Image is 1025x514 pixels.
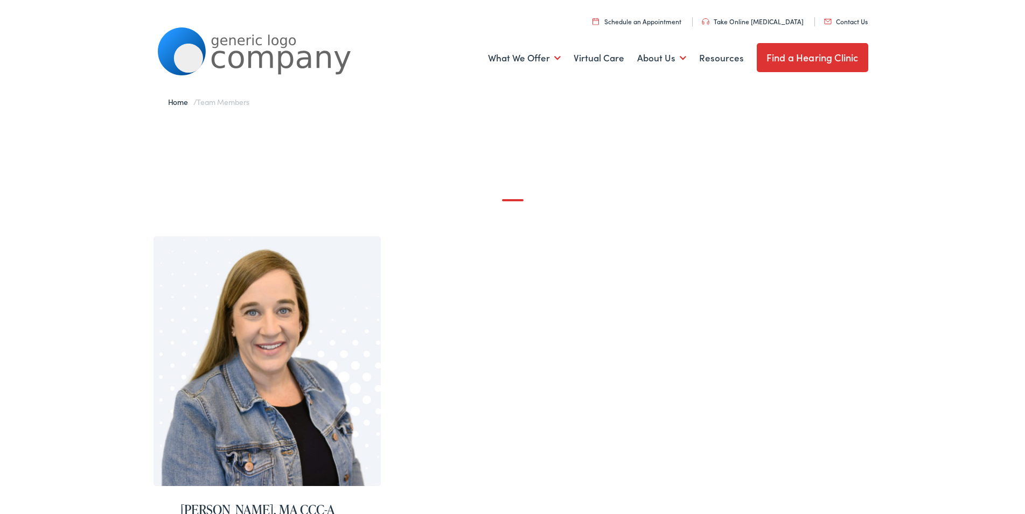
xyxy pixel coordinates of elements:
span: Team Members [197,96,249,107]
a: About Us [637,38,686,78]
a: Virtual Care [574,38,624,78]
img: utility icon [592,18,599,25]
a: Find a Hearing Clinic [757,43,868,72]
a: Schedule an Appointment [592,17,681,26]
a: Take Online [MEDICAL_DATA] [702,17,804,26]
a: Home [168,96,193,107]
img: utility icon [702,18,709,25]
img: utility icon [824,19,832,24]
a: Contact Us [824,17,868,26]
span: / [168,96,249,107]
a: What We Offer [488,38,561,78]
a: Resources [699,38,744,78]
